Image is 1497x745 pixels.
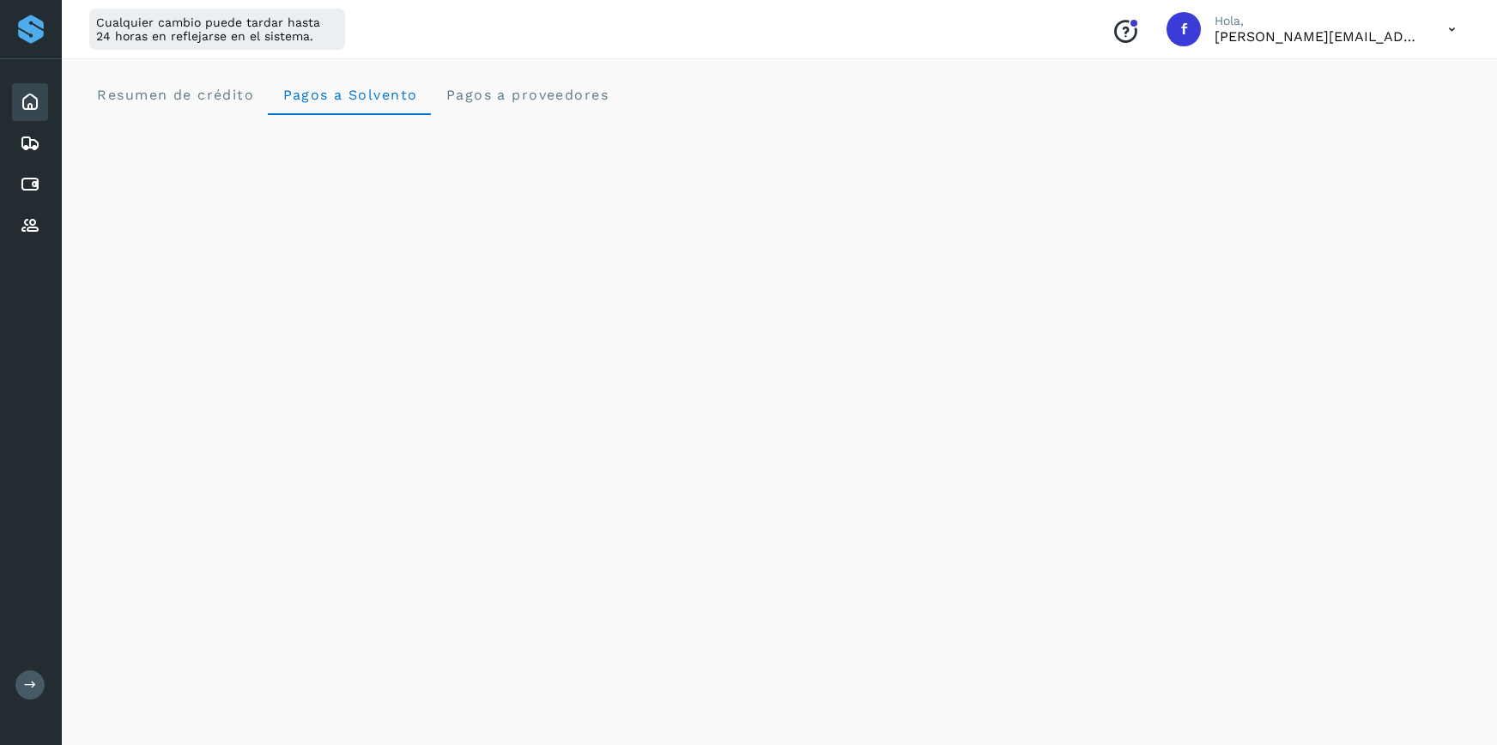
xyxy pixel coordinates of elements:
div: Inicio [12,83,48,121]
span: Resumen de crédito [96,87,254,103]
span: Pagos a Solvento [282,87,417,103]
div: Cualquier cambio puede tardar hasta 24 horas en reflejarse en el sistema. [89,9,345,50]
span: Pagos a proveedores [445,87,609,103]
p: favio.serrano@logisticabennu.com [1215,28,1421,45]
div: Cuentas por pagar [12,166,48,203]
div: Proveedores [12,207,48,245]
p: Hola, [1215,14,1421,28]
div: Embarques [12,124,48,162]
